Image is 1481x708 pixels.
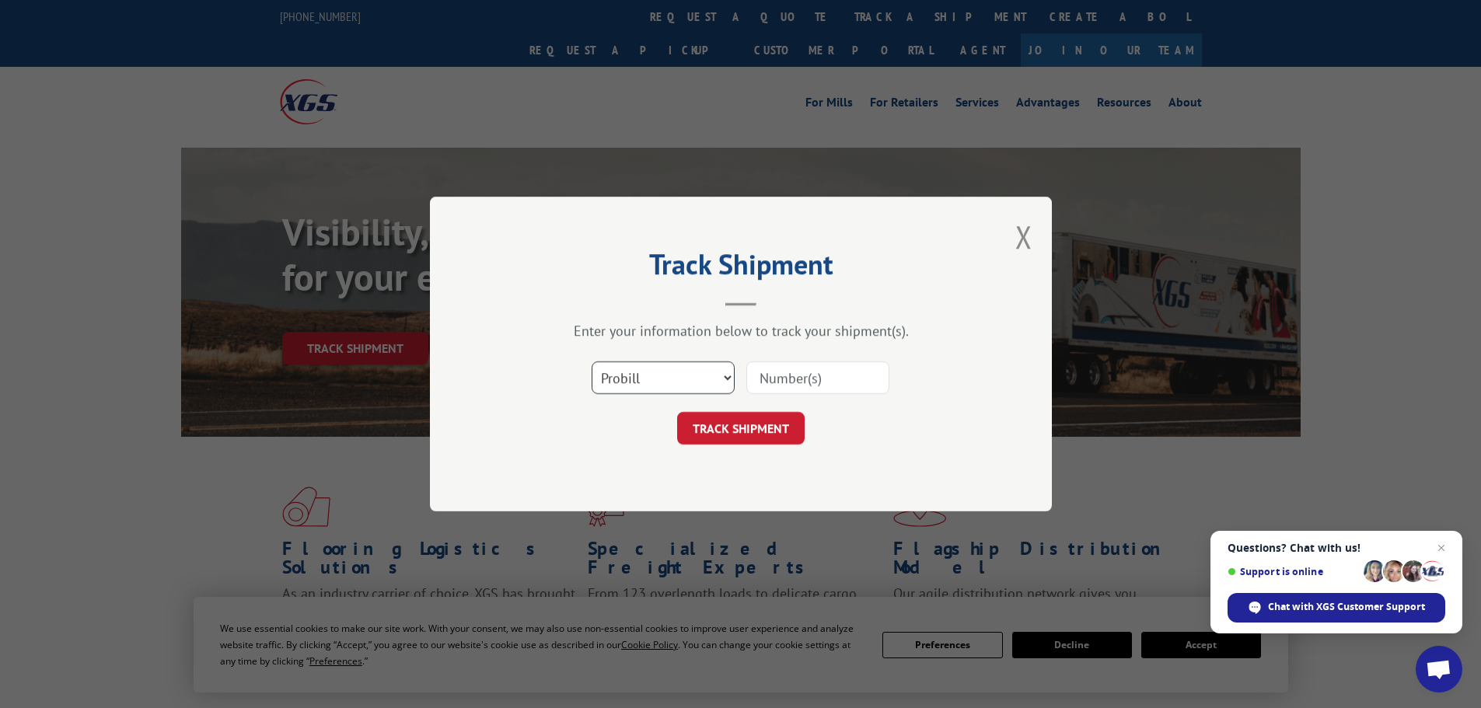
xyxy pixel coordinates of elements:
[1228,593,1445,623] div: Chat with XGS Customer Support
[1228,542,1445,554] span: Questions? Chat with us!
[1015,216,1032,257] button: Close modal
[508,253,974,283] h2: Track Shipment
[746,361,889,394] input: Number(s)
[1268,600,1425,614] span: Chat with XGS Customer Support
[1416,646,1462,692] div: Open chat
[1228,566,1358,577] span: Support is online
[508,322,974,340] div: Enter your information below to track your shipment(s).
[1432,539,1451,557] span: Close chat
[677,412,805,445] button: TRACK SHIPMENT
